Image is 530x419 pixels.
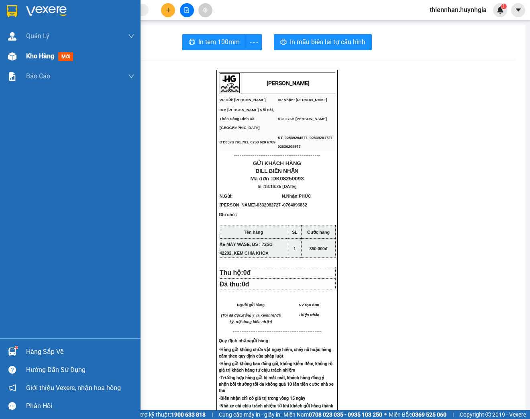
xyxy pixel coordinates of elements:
[198,3,212,17] button: aim
[15,346,18,349] sup: 1
[485,412,491,417] span: copyright
[26,400,135,412] div: Phản hồi
[267,80,310,86] strong: [PERSON_NAME]
[26,71,50,81] span: Báo cáo
[389,410,446,419] span: Miền Bắc
[219,347,331,359] strong: -Hàng gửi không chứa vật nguy hiểm, cháy nổ hoặc hàng cấm theo quy định của pháp luật
[238,329,322,335] span: -----------------------------------------------
[128,73,135,80] span: down
[256,168,299,174] span: BILL BIÊN NHẬN
[198,37,240,47] span: In tem 100mm
[274,34,372,50] button: printerIn mẫu biên lai tự cấu hình
[219,396,305,401] strong: -Biên nhận chỉ có giá trị trong vòng 15 ngày
[278,136,334,149] span: ĐT: 02839204577, 02839201727, 02839204577
[272,176,304,182] span: DK08250093
[26,31,49,41] span: Quản Lý
[220,269,254,276] span: Thu hộ:
[220,242,274,255] span: XE MÁY WASE, BS : 72G1- 42202, KÈM CHÌA KHÓA
[278,117,327,121] span: ĐC: 275H [PERSON_NAME]
[128,33,135,39] span: down
[77,8,96,16] span: Nhận:
[220,202,255,207] span: [PERSON_NAME]
[180,3,194,17] button: file-add
[278,98,327,102] span: VP Nhận: [PERSON_NAME]
[515,6,522,14] span: caret-down
[220,98,266,102] span: VP Gửi: [PERSON_NAME]
[294,246,296,251] span: 1
[264,184,297,189] span: 18:16:25 [DATE]
[412,411,446,418] strong: 0369 525 060
[292,230,298,235] strong: SL
[237,303,265,307] span: Người gửi hàng
[309,411,382,418] strong: 0708 023 035 - 0935 103 250
[255,202,281,207] span: -
[250,176,304,182] span: Mã đơn :
[221,313,268,317] em: (Tôi đã đọc,đồng ý và xem
[220,108,274,130] span: ĐC: [PERSON_NAME] Nối Dài, Thôn Đông Dinh Xã [GEOGRAPHIC_DATA]
[132,410,206,419] span: Hỗ trợ kỹ thuật:
[502,4,505,9] span: 1
[6,51,31,60] span: Đã thu :
[184,7,190,13] span: file-add
[202,7,208,13] span: aim
[219,410,281,419] span: Cung cấp máy in - giấy in:
[8,347,16,356] img: warehouse-icon
[243,269,251,276] span: 0đ
[26,52,54,60] span: Kho hàng
[77,16,133,26] div: DUẨN
[7,5,17,17] img: logo-vxr
[7,7,71,25] div: [PERSON_NAME]
[220,194,281,207] span: N.Gửi:
[220,73,240,93] img: logo
[7,35,71,46] div: 0933131209
[7,25,71,35] div: THẮM
[220,140,275,144] span: ĐT:0878 791 791, 0258 629 6789
[299,313,320,317] span: Thiện Nhân
[8,384,16,392] span: notification
[8,72,16,81] img: solution-icon
[165,7,171,13] span: plus
[423,5,493,15] span: thiennhan.huynhgia
[219,212,237,223] span: Ghi chú :
[234,152,320,159] span: ----------------------------------------------
[384,413,387,416] span: ⚪️
[283,202,307,207] span: 0764096832
[8,52,16,61] img: warehouse-icon
[290,37,365,47] span: In mẫu biên lai tự cấu hình
[8,402,16,410] span: message
[242,281,249,288] span: 0đ
[232,329,238,335] span: ---
[220,281,249,288] span: Đã thu:
[219,338,270,343] strong: Quy định nhận/gửi hàng:
[280,39,287,46] span: printer
[283,410,382,419] span: Miền Nam
[258,184,297,189] span: In :
[189,39,195,46] span: printer
[8,32,16,41] img: warehouse-icon
[161,3,175,17] button: plus
[246,34,262,50] button: more
[310,246,328,251] span: 350.000đ
[26,383,121,393] span: Giới thiệu Vexere, nhận hoa hồng
[26,364,135,376] div: Hướng dẫn sử dụng
[497,6,504,14] img: icon-new-feature
[246,37,261,47] span: more
[244,230,263,235] strong: Tên hàng
[307,230,330,235] strong: Cước hàng
[253,160,301,166] span: GỬI KHÁCH HÀNG
[299,303,319,307] span: NV tạo đơn
[453,410,454,419] span: |
[282,194,311,207] span: N.Nhận:
[7,7,19,15] span: Gửi:
[511,3,525,17] button: caret-down
[77,7,133,16] div: Quận 5
[8,366,16,374] span: question-circle
[230,313,281,324] em: như đã ký, nội dung biên nhận)
[219,375,334,393] strong: -Trường hợp hàng gửi bị mất mát, khách hàng đòng ý nhận bồi thường tối đa không quá 10 lần tiền c...
[58,52,73,61] span: mới
[257,202,281,207] span: 0332982727
[26,346,135,358] div: Hàng sắp về
[219,361,332,373] strong: -Hàng gửi không bao đóng gói, không kiểm đếm, không rõ giá trị khách hàng tự chịu trách nhiệm
[6,51,72,60] div: 30.000
[501,4,507,9] sup: 1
